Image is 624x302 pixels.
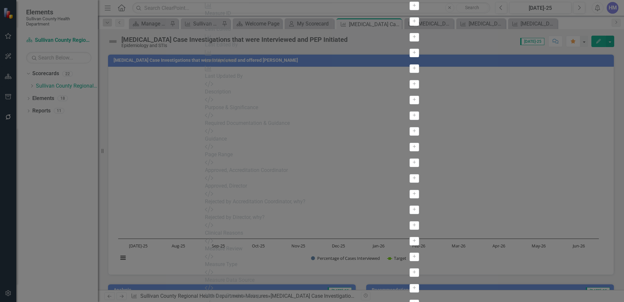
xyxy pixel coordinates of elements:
div: Approved, Director [205,182,419,190]
div: Description [205,88,419,96]
div: Measure ID [205,10,419,17]
div: Measure Review [205,245,419,253]
div: Rejected by Accreditation Coordinator, why? [205,198,419,206]
div: Measure Type [205,261,419,268]
div: Clinical Reasons [205,229,419,237]
div: Last Edited By [205,41,419,49]
div: Guidance [205,135,419,143]
div: Measure Data Source [205,277,419,284]
div: Last Updated [205,57,419,64]
div: Purpose & Significance [205,104,419,111]
div: Measure Benchmarking [205,292,419,300]
div: Last Updated By [205,73,419,80]
div: Page Range [205,151,419,159]
div: Last Edited [205,25,419,33]
div: Approved, Accreditation Coordinator [205,167,419,174]
div: Required Documentation & Guidance [205,120,419,127]
div: Rejected by Director, why? [205,214,419,221]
